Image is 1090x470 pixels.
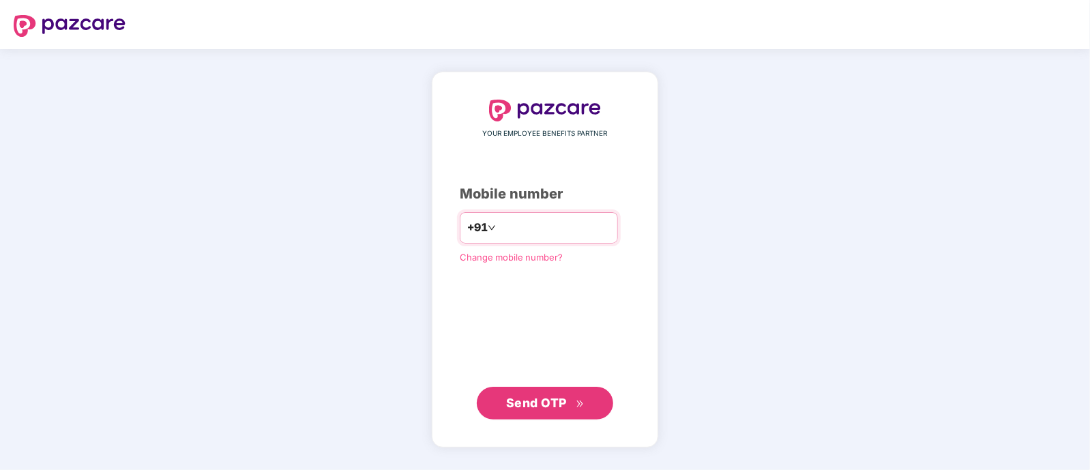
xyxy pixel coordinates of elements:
[489,100,601,121] img: logo
[460,183,630,205] div: Mobile number
[460,252,563,263] a: Change mobile number?
[467,219,488,236] span: +91
[576,400,585,409] span: double-right
[488,224,496,232] span: down
[506,396,567,410] span: Send OTP
[483,128,608,139] span: YOUR EMPLOYEE BENEFITS PARTNER
[477,387,613,420] button: Send OTPdouble-right
[14,15,126,37] img: logo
